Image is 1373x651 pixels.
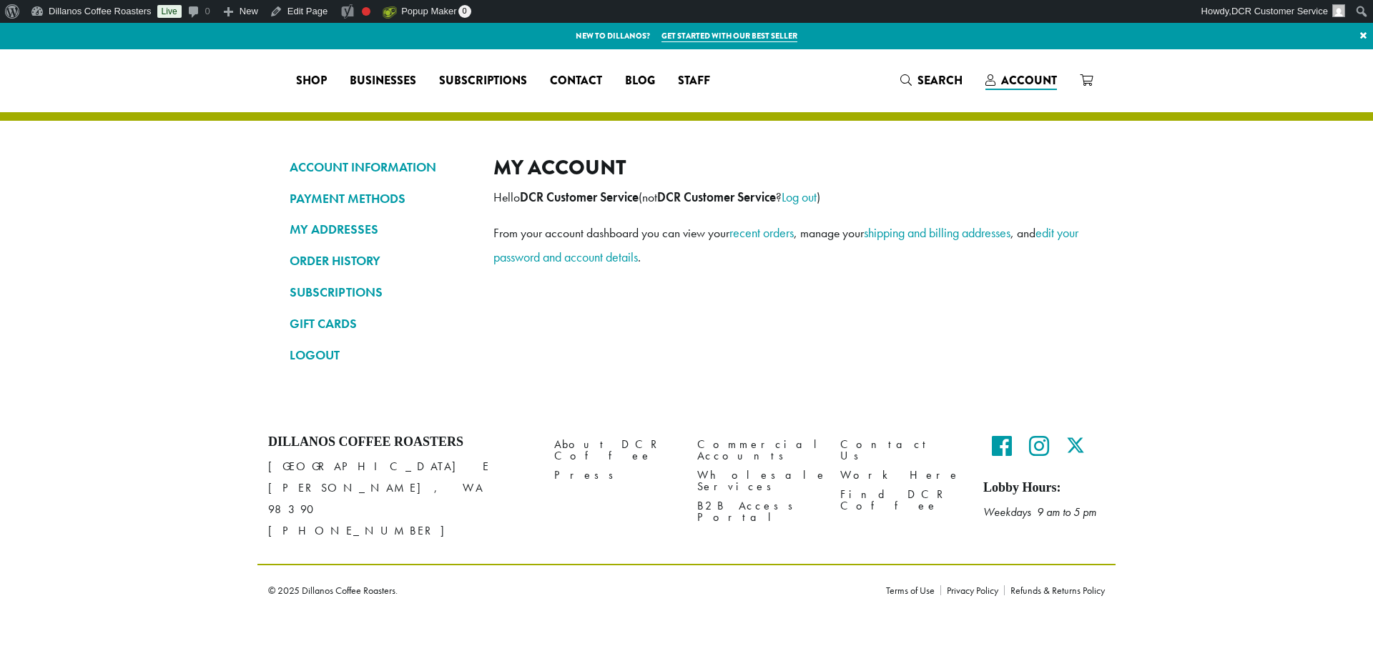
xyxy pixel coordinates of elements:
[268,456,533,542] p: [GEOGRAPHIC_DATA] E [PERSON_NAME], WA 98390 [PHONE_NUMBER]
[290,280,472,304] a: SUBSCRIPTIONS
[290,155,472,179] a: ACCOUNT INFORMATION
[290,217,472,242] a: MY ADDRESSES
[493,221,1083,269] p: From your account dashboard you can view your , manage your , and .
[493,155,1083,180] h2: My account
[268,585,865,595] p: © 2025 Dillanos Coffee Roasters.
[840,434,962,465] a: Contact Us
[666,69,722,92] a: Staff
[1001,72,1057,89] span: Account
[296,72,327,90] span: Shop
[439,72,527,90] span: Subscriptions
[697,434,819,465] a: Commercial Accounts
[290,343,472,367] a: LOGOUT
[290,187,472,211] a: PAYMENT METHODS
[350,72,416,90] span: Businesses
[285,69,338,92] a: Shop
[889,69,974,92] a: Search
[1004,585,1105,595] a: Refunds & Returns Policy
[657,189,776,205] strong: DCR Customer Service
[520,189,639,205] strong: DCR Customer Service
[940,585,1004,595] a: Privacy Policy
[550,72,602,90] span: Contact
[157,5,182,18] a: Live
[864,224,1010,241] a: shipping and billing addresses
[1231,6,1328,16] span: DCR Customer Service
[697,497,819,527] a: B2B Access Portal
[886,585,940,595] a: Terms of Use
[554,434,676,465] a: About DCR Coffee
[458,5,471,18] span: 0
[840,466,962,485] a: Work Here
[983,505,1096,520] em: Weekdays 9 am to 5 pm
[983,480,1105,496] h5: Lobby Hours:
[554,466,676,485] a: Press
[290,249,472,273] a: ORDER HISTORY
[1354,23,1373,49] a: ×
[290,155,472,379] nav: Account pages
[290,312,472,336] a: GIFT CARDS
[362,7,370,16] div: Focus keyphrase not set
[678,72,710,90] span: Staff
[625,72,655,90] span: Blog
[917,72,963,89] span: Search
[840,485,962,516] a: Find DCR Coffee
[493,185,1083,209] p: Hello (not ? )
[268,434,533,450] h4: Dillanos Coffee Roasters
[661,30,797,42] a: Get started with our best seller
[729,224,794,241] a: recent orders
[782,189,817,205] a: Log out
[697,466,819,497] a: Wholesale Services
